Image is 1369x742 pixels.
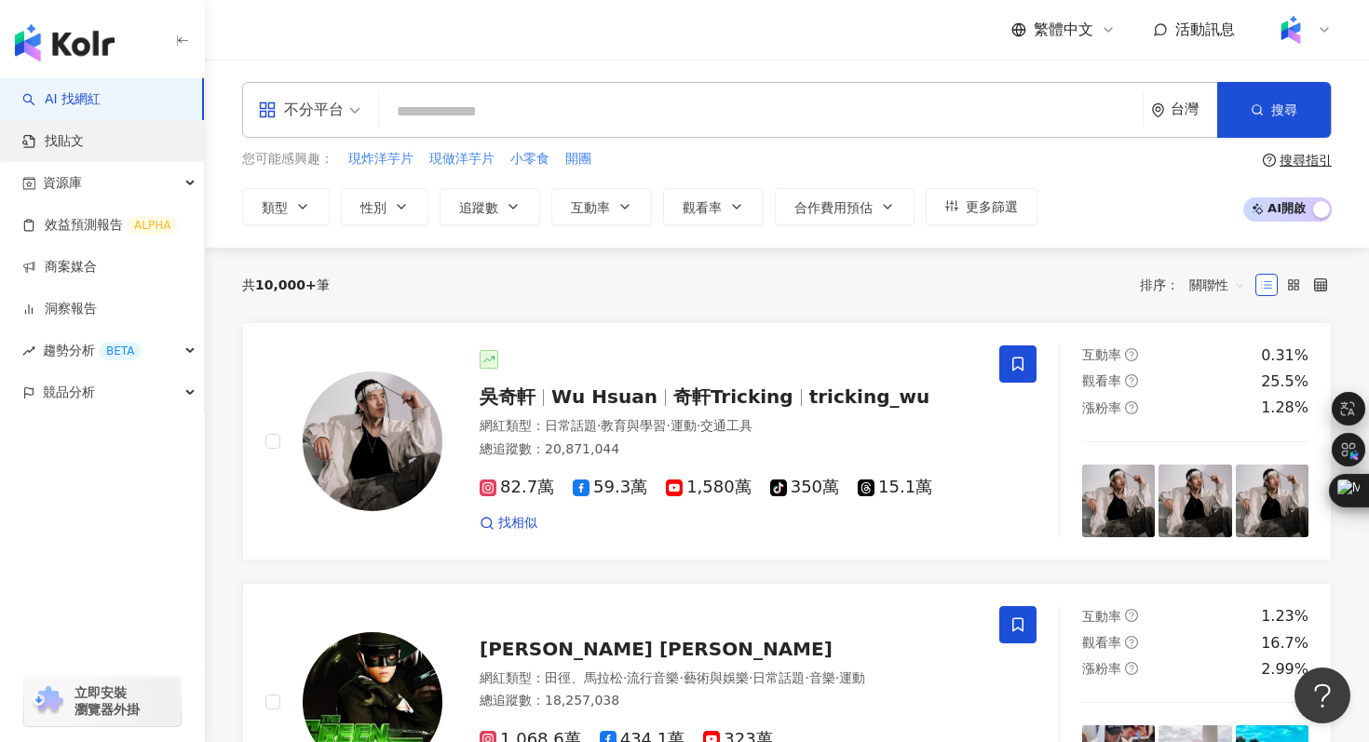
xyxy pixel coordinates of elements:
[679,670,683,685] span: ·
[480,440,977,459] div: 總追蹤數 ： 20,871,044
[1082,373,1121,388] span: 觀看率
[1125,662,1138,675] span: question-circle
[429,150,495,169] span: 現做洋芋片
[22,258,97,277] a: 商案媒合
[671,418,697,433] span: 運動
[43,162,82,204] span: 資源庫
[683,200,722,215] span: 觀看率
[1263,154,1276,167] span: question-circle
[666,478,752,497] span: 1,580萬
[1271,102,1297,117] span: 搜尋
[700,418,752,433] span: 交通工具
[1082,465,1155,537] img: post-image
[99,342,142,360] div: BETA
[348,150,413,169] span: 現炸洋芋片
[480,478,554,497] span: 82.7萬
[262,200,288,215] span: 類型
[1280,153,1332,168] div: 搜尋指引
[347,149,414,169] button: 現炸洋芋片
[480,385,535,408] span: 吳奇軒
[258,95,344,125] div: 不分平台
[510,150,549,169] span: 小零食
[1261,371,1308,392] div: 25.5%
[858,478,932,497] span: 15.1萬
[1034,20,1093,40] span: 繁體中文
[1082,400,1121,415] span: 漲粉率
[597,418,601,433] span: ·
[666,418,670,433] span: ·
[1159,465,1231,537] img: post-image
[440,188,540,225] button: 追蹤數
[1261,345,1308,366] div: 0.31%
[565,150,591,169] span: 開團
[1151,103,1165,117] span: environment
[627,670,679,685] span: 流行音樂
[1125,374,1138,387] span: question-circle
[255,277,317,292] span: 10,000+
[623,670,627,685] span: ·
[752,670,805,685] span: 日常話題
[805,670,808,685] span: ·
[242,277,330,292] div: 共 筆
[22,344,35,358] span: rise
[775,188,915,225] button: 合作費用預估
[22,132,84,151] a: 找貼文
[601,418,666,433] span: 教育與學習
[1082,635,1121,650] span: 觀看率
[43,371,95,413] span: 競品分析
[1261,659,1308,680] div: 2.99%
[22,216,178,235] a: 效益預測報告ALPHA
[1189,270,1245,300] span: 關聯性
[480,514,537,533] a: 找相似
[1125,348,1138,361] span: question-circle
[1171,101,1217,117] div: 台灣
[1125,636,1138,649] span: question-circle
[242,150,333,169] span: 您可能感興趣：
[749,670,752,685] span: ·
[30,686,66,716] img: chrome extension
[684,670,749,685] span: 藝術與娛樂
[1125,609,1138,622] span: question-circle
[43,330,142,371] span: 趨勢分析
[1175,20,1235,38] span: 活動訊息
[835,670,839,685] span: ·
[498,514,537,533] span: 找相似
[459,200,498,215] span: 追蹤數
[1082,661,1121,676] span: 漲粉率
[22,90,101,109] a: searchAI 找網紅
[480,669,977,688] div: 網紅類型 ：
[360,200,386,215] span: 性別
[1140,270,1255,300] div: 排序：
[341,188,428,225] button: 性別
[564,149,592,169] button: 開團
[794,200,873,215] span: 合作費用預估
[545,418,597,433] span: 日常話題
[480,692,977,710] div: 總追蹤數 ： 18,257,038
[663,188,764,225] button: 觀看率
[770,478,839,497] span: 350萬
[1261,606,1308,627] div: 1.23%
[428,149,495,169] button: 現做洋芋片
[1294,668,1350,723] iframe: Help Scout Beacon - Open
[15,24,115,61] img: logo
[809,385,930,408] span: tricking_wu
[1261,398,1308,418] div: 1.28%
[258,101,277,119] span: appstore
[242,188,330,225] button: 類型
[839,670,865,685] span: 運動
[242,322,1332,561] a: KOL Avatar吳奇軒Wu Hsuan奇軒Trickingtricking_wu網紅類型：日常話題·教育與學習·運動·交通工具總追蹤數：20,871,04482.7萬59.3萬1,580萬3...
[545,670,623,685] span: 田徑、馬拉松
[75,684,140,718] span: 立即安裝 瀏覽器外掛
[966,199,1018,214] span: 更多篩選
[1082,609,1121,624] span: 互動率
[1125,401,1138,414] span: question-circle
[571,200,610,215] span: 互動率
[926,188,1037,225] button: 更多篩選
[809,670,835,685] span: 音樂
[480,417,977,436] div: 網紅類型 ：
[1217,82,1331,138] button: 搜尋
[1236,465,1308,537] img: post-image
[551,385,657,408] span: Wu Hsuan
[1261,633,1308,654] div: 16.7%
[697,418,700,433] span: ·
